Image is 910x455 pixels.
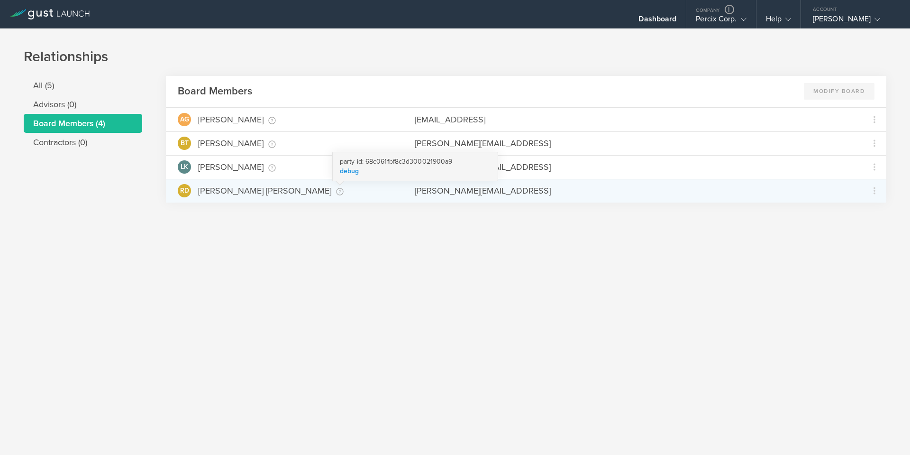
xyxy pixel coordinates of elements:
li: Advisors (0) [24,95,142,114]
li: party id: 68c061fbf8c3d300021900a9 [340,157,491,167]
span: BT [181,140,189,147]
div: [PERSON_NAME][EMAIL_ADDRESS] [415,185,851,197]
h1: Relationships [24,47,886,66]
span: LK [181,164,188,170]
div: [PERSON_NAME] [PERSON_NAME] [198,185,331,197]
div: [PERSON_NAME] [198,113,264,126]
li: All (5) [24,76,142,95]
iframe: Chat Widget [863,409,910,455]
div: [PERSON_NAME] [198,161,264,173]
a: debug [340,167,359,175]
div: [PERSON_NAME][EMAIL_ADDRESS] [415,137,851,149]
div: [PERSON_NAME][EMAIL_ADDRESS] [415,161,851,173]
div: [EMAIL_ADDRESS] [415,113,851,126]
div: Help [766,14,791,28]
li: Contractors (0) [24,133,142,152]
div: [PERSON_NAME] [198,137,264,149]
div: Dashboard [638,14,676,28]
span: AG [180,116,189,123]
div: [PERSON_NAME] [813,14,893,28]
div: Percix Corp. [696,14,746,28]
h2: Board Members [178,84,252,98]
span: RD [180,187,189,194]
li: Board Members (4) [24,114,142,133]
